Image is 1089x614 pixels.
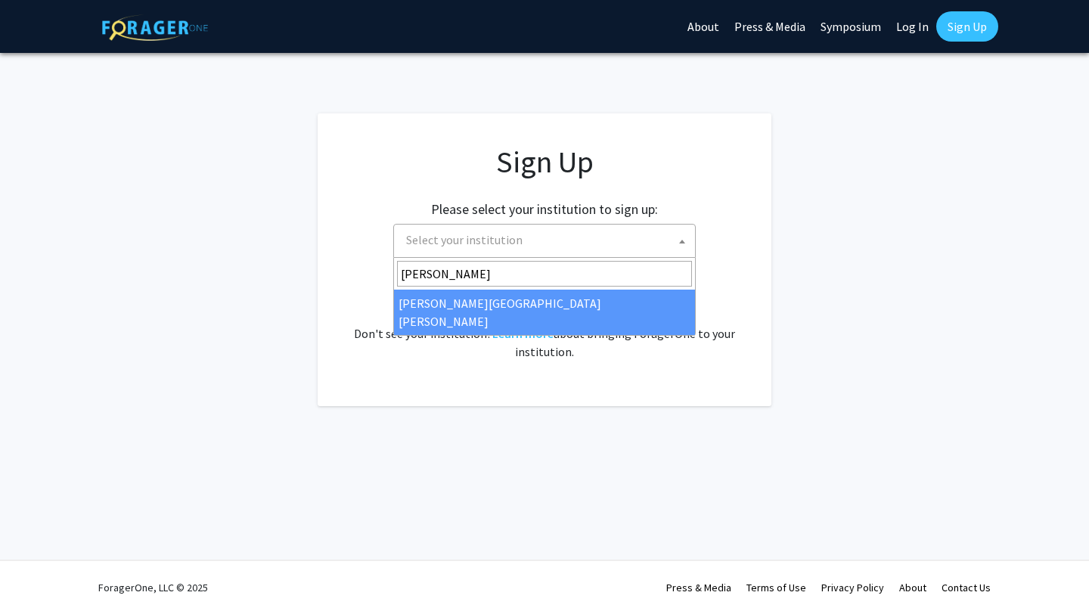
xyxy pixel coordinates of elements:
a: Learn more about bringing ForagerOne to your institution [492,326,554,341]
a: Sign Up [936,11,998,42]
li: [PERSON_NAME][GEOGRAPHIC_DATA][PERSON_NAME] [394,290,695,335]
span: Select your institution [393,224,696,258]
input: Search [397,261,692,287]
span: Select your institution [406,232,523,247]
div: ForagerOne, LLC © 2025 [98,561,208,614]
img: ForagerOne Logo [102,14,208,41]
div: Already have an account? . Don't see your institution? about bringing ForagerOne to your institut... [348,288,741,361]
a: Privacy Policy [821,581,884,594]
h1: Sign Up [348,144,741,180]
a: About [899,581,926,594]
h2: Please select your institution to sign up: [431,201,658,218]
a: Terms of Use [746,581,806,594]
a: Contact Us [942,581,991,594]
a: Press & Media [666,581,731,594]
span: Select your institution [400,225,695,256]
iframe: Chat [11,546,64,603]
